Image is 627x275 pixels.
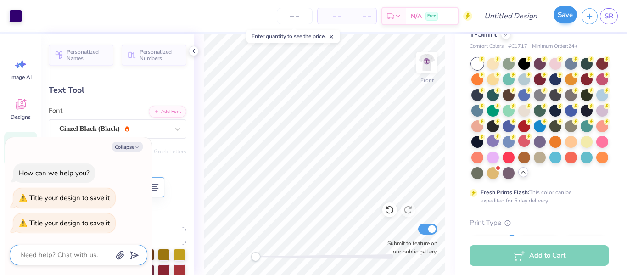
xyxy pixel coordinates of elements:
button: Collapse [112,142,143,152]
div: How can we help you? [19,168,90,178]
span: – – [353,11,371,21]
span: # C1717 [508,43,527,51]
div: This color can be expedited for 5 day delivery. [481,188,593,205]
div: Text Tool [49,84,186,96]
button: Switch to Greek Letters [129,148,186,155]
label: Submit to feature on our public gallery. [382,239,437,256]
div: Front [420,76,434,84]
div: Accessibility label [251,252,260,261]
span: Minimum Order: 24 + [532,43,578,51]
strong: Fresh Prints Flash: [481,189,529,196]
button: Add Font [149,106,186,118]
span: Designs [11,113,31,121]
span: N/A [411,11,422,21]
button: Save [554,6,577,23]
div: Title your design to save it [29,219,110,228]
span: Image AI [10,73,32,81]
span: Comfort Colors [470,43,504,51]
div: Print Type [470,218,609,228]
span: – – [323,11,341,21]
span: Personalized Names [67,49,108,62]
img: Front [418,53,436,72]
label: Font [49,106,62,116]
a: SR [600,8,618,24]
span: Personalized Numbers [140,49,181,62]
button: Personalized Names [49,45,113,66]
input: – – [277,8,313,24]
div: Enter quantity to see the price. [246,30,340,43]
span: Free [427,13,436,19]
input: Untitled Design [477,7,544,25]
div: Title your design to save it [29,193,110,202]
button: Personalized Numbers [122,45,186,66]
span: SR [605,11,613,22]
